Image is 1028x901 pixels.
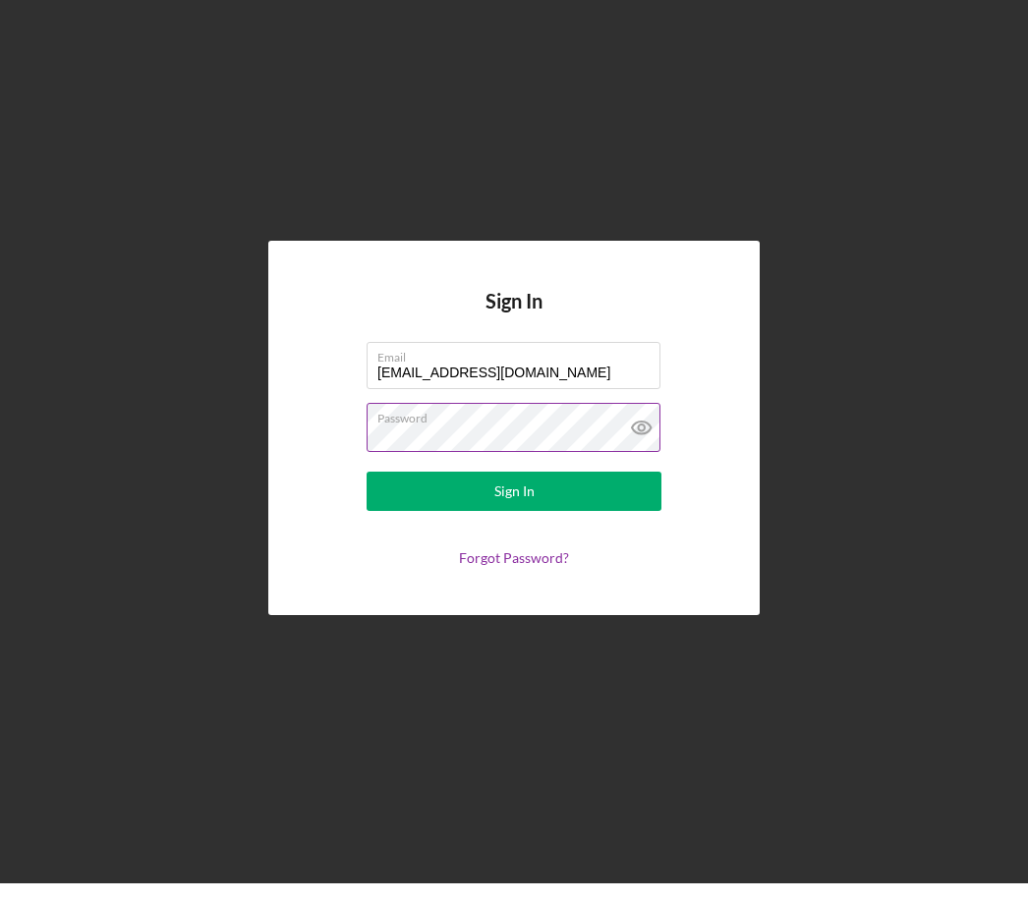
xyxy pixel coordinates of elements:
[494,489,535,529] div: Sign In
[377,361,660,382] label: Email
[377,422,660,443] label: Password
[367,489,661,529] button: Sign In
[485,308,543,360] h4: Sign In
[459,567,569,584] a: Forgot Password?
